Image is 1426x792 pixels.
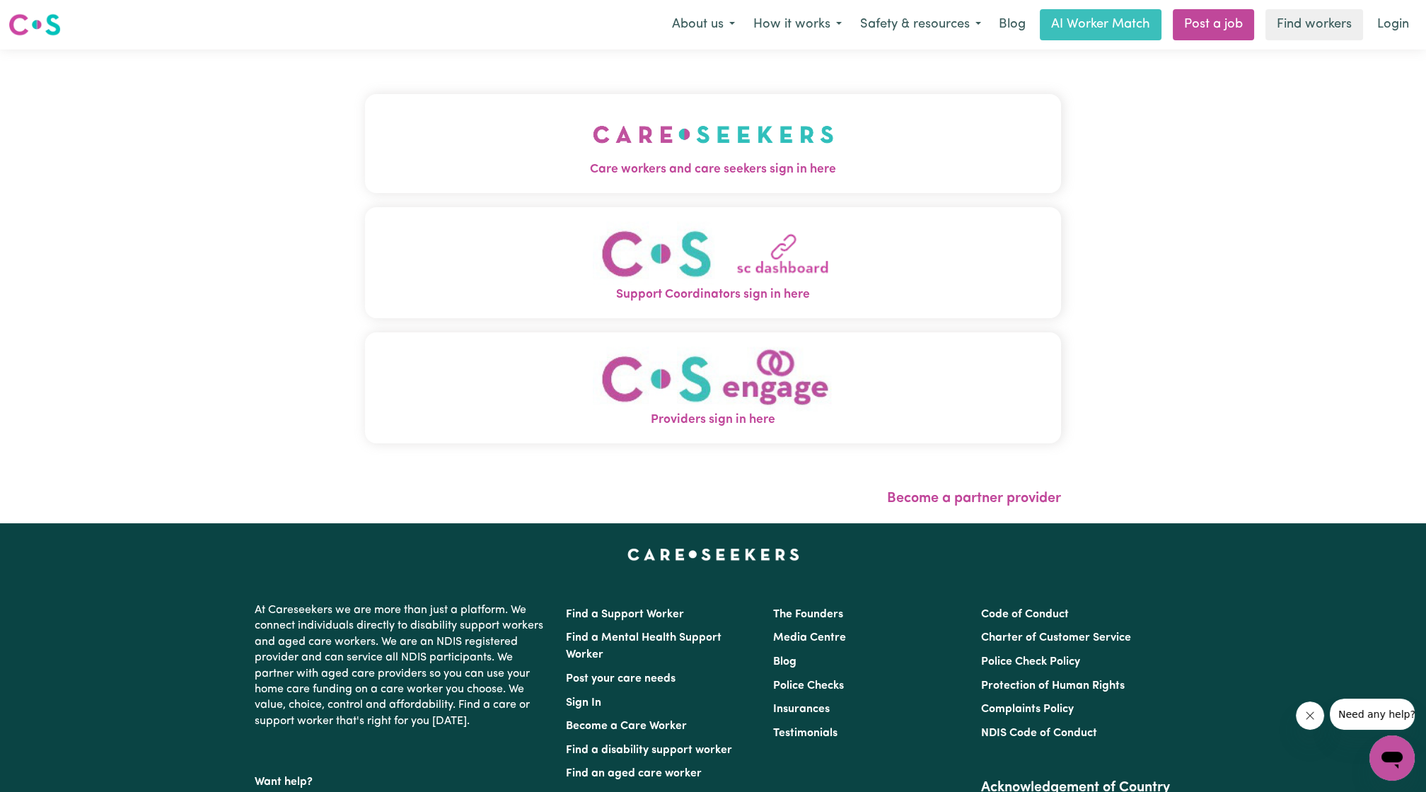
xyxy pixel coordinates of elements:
[851,10,990,40] button: Safety & resources
[981,632,1131,643] a: Charter of Customer Service
[8,12,61,37] img: Careseekers logo
[773,656,796,668] a: Blog
[1369,9,1418,40] a: Login
[365,161,1061,179] span: Care workers and care seekers sign in here
[365,94,1061,193] button: Care workers and care seekers sign in here
[8,10,86,21] span: Need any help?
[981,680,1125,692] a: Protection of Human Rights
[566,609,684,620] a: Find a Support Worker
[1296,701,1324,730] iframe: Close message
[255,769,549,790] p: Want help?
[365,207,1061,318] button: Support Coordinators sign in here
[566,697,601,709] a: Sign In
[773,728,837,739] a: Testimonials
[1330,699,1415,730] iframe: Message from company
[887,491,1061,506] a: Become a partner provider
[981,609,1069,620] a: Code of Conduct
[981,704,1074,715] a: Complaints Policy
[365,332,1061,443] button: Providers sign in here
[1040,9,1161,40] a: AI Worker Match
[1369,735,1415,781] iframe: Button to launch messaging window
[627,549,799,560] a: Careseekers home page
[663,10,744,40] button: About us
[981,728,1097,739] a: NDIS Code of Conduct
[566,673,676,685] a: Post your care needs
[566,745,732,756] a: Find a disability support worker
[566,632,721,660] a: Find a Mental Health Support Worker
[744,10,851,40] button: How it works
[773,632,846,643] a: Media Centre
[990,9,1034,40] a: Blog
[566,768,702,779] a: Find an aged care worker
[1173,9,1254,40] a: Post a job
[566,721,687,732] a: Become a Care Worker
[365,286,1061,304] span: Support Coordinators sign in here
[365,411,1061,429] span: Providers sign in here
[8,8,61,41] a: Careseekers logo
[1265,9,1363,40] a: Find workers
[773,704,830,715] a: Insurances
[773,680,844,692] a: Police Checks
[773,609,843,620] a: The Founders
[981,656,1080,668] a: Police Check Policy
[255,597,549,735] p: At Careseekers we are more than just a platform. We connect individuals directly to disability su...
